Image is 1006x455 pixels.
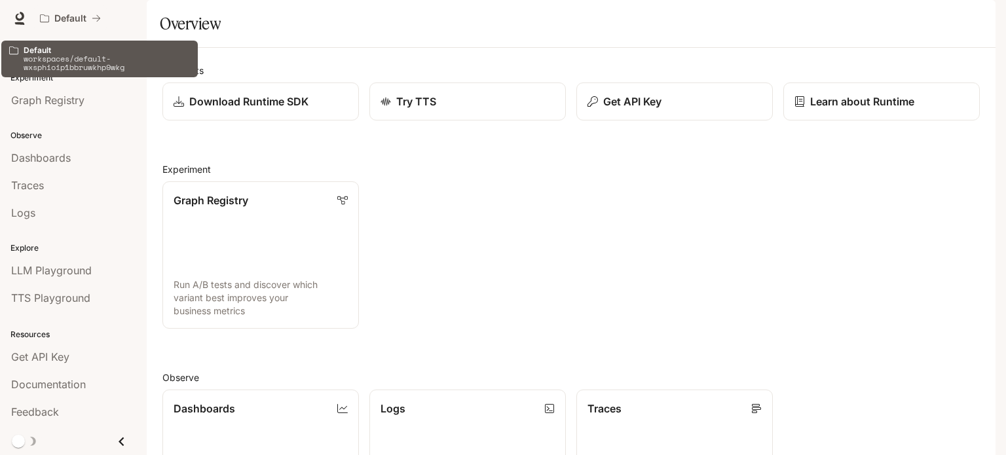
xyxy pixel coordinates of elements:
[381,401,405,416] p: Logs
[160,10,221,37] h1: Overview
[174,278,348,318] p: Run A/B tests and discover which variant best improves your business metrics
[810,94,914,109] p: Learn about Runtime
[603,94,661,109] p: Get API Key
[396,94,436,109] p: Try TTS
[587,401,622,416] p: Traces
[54,13,86,24] p: Default
[162,181,359,329] a: Graph RegistryRun A/B tests and discover which variant best improves your business metrics
[162,64,980,77] h2: Shortcuts
[162,371,980,384] h2: Observe
[369,82,566,120] a: Try TTS
[162,82,359,120] a: Download Runtime SDK
[576,82,773,120] button: Get API Key
[34,5,107,31] button: All workspaces
[174,401,235,416] p: Dashboards
[174,192,248,208] p: Graph Registry
[24,46,190,54] p: Default
[162,162,980,176] h2: Experiment
[24,54,190,71] p: workspaces/default-wxsphioip1bbruwkhp9wkg
[783,82,980,120] a: Learn about Runtime
[189,94,308,109] p: Download Runtime SDK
